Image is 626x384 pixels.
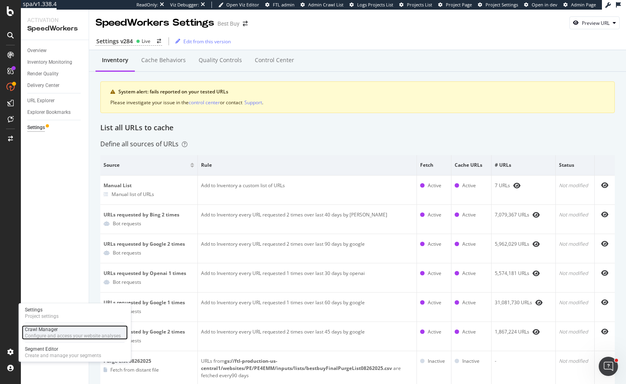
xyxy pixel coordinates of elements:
span: Open in dev [532,2,557,8]
div: Active [462,182,476,189]
div: System alert: fails reported on your tested URLs [118,88,605,95]
a: Open in dev [524,2,557,8]
a: URL Explorer [27,97,83,105]
div: arrow-right-arrow-left [243,21,248,26]
div: 5,574,181 URLs [495,270,552,277]
div: 7 URLs [495,182,552,189]
div: Manual list of URLs [112,191,154,198]
a: Open Viz Editor [218,2,259,8]
div: Inventory Monitoring [27,58,72,67]
div: Inactive [462,358,480,365]
div: eye [533,270,540,277]
span: Logs Projects List [357,2,393,8]
span: Fetch [420,162,446,169]
div: 1,867,224 URLs [495,328,552,335]
div: eye [513,182,520,189]
div: URLs requested by Google 2 times [104,328,194,335]
div: Inactive [428,358,445,365]
span: Cache URLs [455,162,486,169]
b: gs://ftl-production-us-central1/websites/PE/PE4EMM/inputs/lists/bestbuyFinalPurgeList08262025.csv [201,358,392,372]
button: Edit from this version [172,35,231,48]
div: eye [601,241,608,247]
div: Not modified [559,328,591,335]
div: Manual List [104,182,194,189]
td: Add to Inventory every URL requested 2 times over last 90 days by google [198,234,417,263]
div: Live [142,38,150,44]
span: Admin Page [571,2,596,8]
a: Overview [27,46,83,55]
div: 7,079,367 URLs [495,211,552,218]
div: Active [462,241,476,248]
div: Define all sources of URLs [100,139,187,149]
a: FTL admin [265,2,295,8]
a: Admin Crawl List [301,2,343,8]
a: SettingsProject settings [22,306,128,320]
div: Active [428,299,441,306]
div: Bot requests [113,249,141,256]
td: Add to Inventory every URL requested 2 times over last 40 days by [PERSON_NAME] [198,205,417,234]
a: Admin Page [563,2,596,8]
div: Active [462,211,476,218]
a: Projects List [399,2,432,8]
div: Best Buy [217,20,240,28]
div: Activation [27,16,82,24]
button: Preview URL [569,16,620,29]
div: eye [535,299,543,306]
div: Active [462,328,476,335]
div: Quality Controls [199,56,242,64]
div: Inventory [102,56,128,64]
div: warning banner [100,81,615,113]
div: 31,081,730 URLs [495,299,552,306]
span: Source [104,162,188,169]
div: URL Explorer [27,97,55,105]
a: Delivery Center [27,81,83,90]
a: Project Page [438,2,472,8]
td: Add to Inventory every URL requested 1 times over last 30 days by openai [198,263,417,293]
span: Rule [201,162,411,169]
div: Active [428,241,441,248]
div: SpeedWorkers Settings [96,16,214,30]
div: Not modified [559,241,591,248]
span: Projects List [407,2,432,8]
div: Cache behaviors [141,56,186,64]
div: Please investigate your issue in the or contact . [110,99,605,106]
a: Project Settings [478,2,518,8]
div: Bot requests [113,279,141,285]
td: Add to Inventory every URL requested 2 times over last 45 days by google [198,322,417,351]
div: Create and manage your segments [25,352,101,359]
a: Crawl ManagerConfigure and access your website analyses [22,325,128,340]
a: Inventory Monitoring [27,58,83,67]
span: Admin Crawl List [308,2,343,8]
div: Active [428,328,441,335]
div: Viz Debugger: [170,2,199,8]
div: 5,962,029 URLs [495,241,552,248]
div: eye [601,328,608,335]
button: control center [189,99,220,106]
div: Bot requests [113,220,141,227]
div: ReadOnly: [136,2,158,8]
a: Segment EditorCreate and manage your segments [22,345,128,360]
div: Control Center [255,56,294,64]
div: Segment Editor [25,346,101,352]
div: Active [428,211,441,218]
span: Project Settings [486,2,518,8]
td: Add to Inventory every URL requested 1 times over last 60 days by google [198,293,417,322]
iframe: Intercom live chat [599,357,618,376]
div: Purge List 08262025 [104,358,194,365]
div: Not modified [559,182,591,189]
td: Add to Inventory a custom list of URLs [198,176,417,205]
div: Active [428,182,441,189]
div: Fetch from distant file [110,366,159,373]
div: eye [533,212,540,218]
a: Settings [27,123,83,132]
div: Not modified [559,358,591,365]
div: URLs requested by Openai 1 times [104,270,194,277]
div: Edit from this version [183,38,231,45]
div: Active [462,270,476,277]
div: Crawl Manager [25,326,121,333]
div: Delivery Center [27,81,59,90]
div: eye [601,270,608,276]
a: Logs Projects List [350,2,393,8]
div: eye [601,211,608,218]
div: URLs requested by Bing 2 times [104,211,194,218]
